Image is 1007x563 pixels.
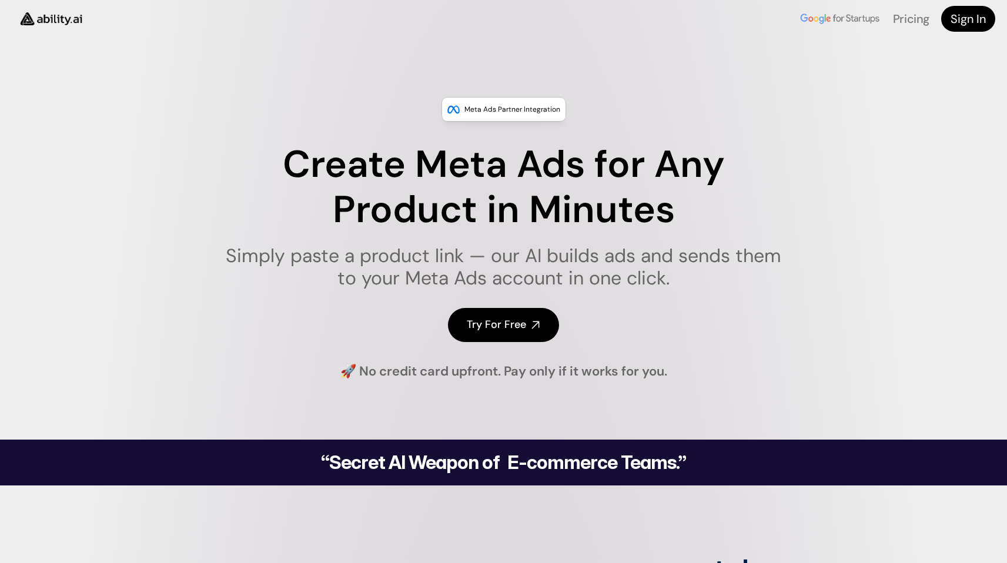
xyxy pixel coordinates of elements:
[340,363,667,381] h4: 🚀 No credit card upfront. Pay only if it works for you.
[218,244,789,290] h1: Simply paste a product link — our AI builds ads and sends them to your Meta Ads account in one cl...
[941,6,995,32] a: Sign In
[951,11,986,27] h4: Sign In
[448,308,559,341] a: Try For Free
[218,142,789,233] h1: Create Meta Ads for Any Product in Minutes
[467,317,526,332] h4: Try For Free
[464,103,560,115] p: Meta Ads Partner Integration
[291,453,717,472] h2: “Secret AI Weapon of E-commerce Teams.”
[893,11,929,26] a: Pricing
